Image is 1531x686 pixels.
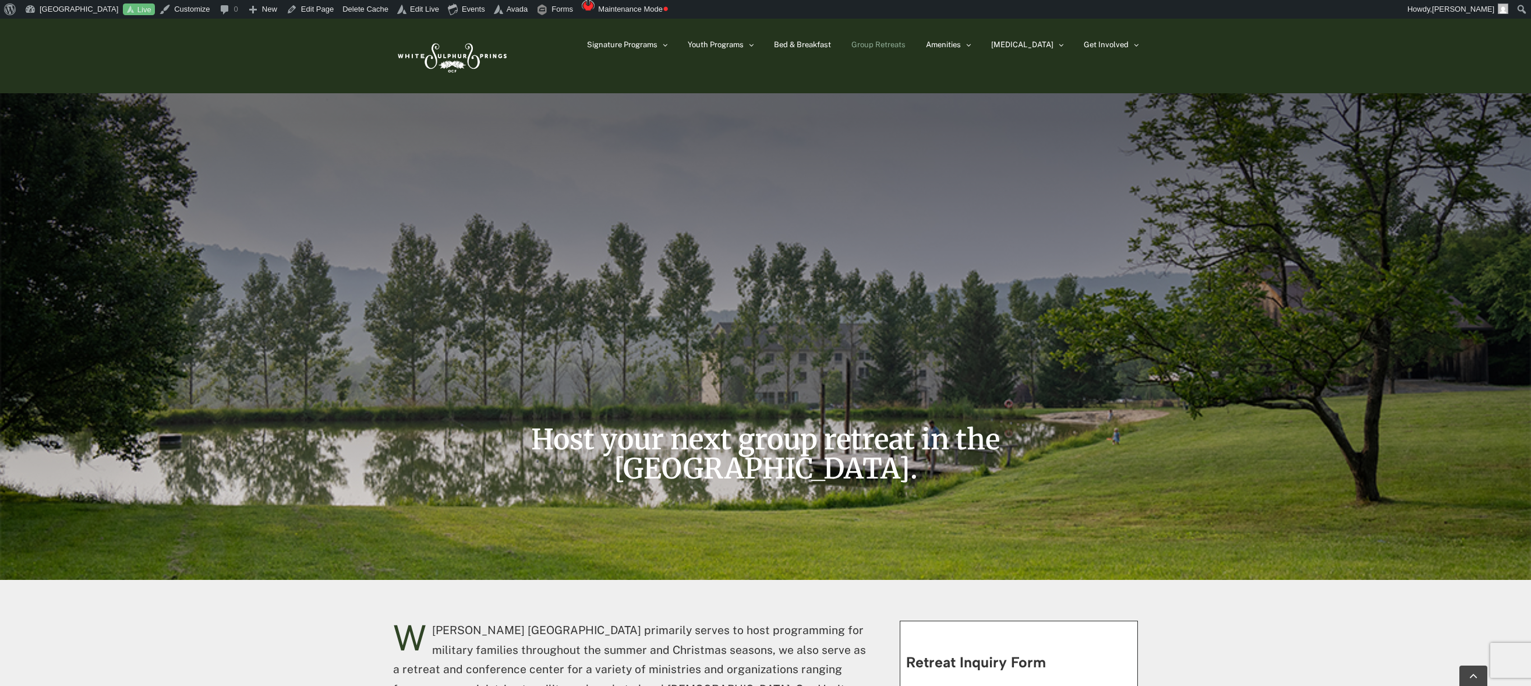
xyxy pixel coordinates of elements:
span: Group Retreats [851,41,906,48]
a: Youth Programs [688,19,754,71]
span: Host your next group retreat in the [GEOGRAPHIC_DATA]. [531,422,1000,486]
a: [MEDICAL_DATA] [991,19,1063,71]
img: White Sulphur Springs Logo [393,32,510,80]
span: Retreat Inquiry Form [906,653,1046,671]
span: [PERSON_NAME] [1432,5,1494,13]
nav: Main Menu Sticky [587,19,1138,71]
span: Bed & Breakfast [774,41,831,48]
span: Signature Programs [587,41,657,48]
a: Bed & Breakfast [774,19,831,71]
span: Youth Programs [688,41,744,48]
a: Group Retreats [851,19,906,71]
span: W [393,623,426,653]
span: Get Involved [1084,41,1129,48]
span: [MEDICAL_DATA] [991,41,1053,48]
a: Live [123,3,155,16]
a: Signature Programs [587,19,667,71]
a: Amenities [926,19,971,71]
span: Amenities [926,41,961,48]
a: Get Involved [1084,19,1138,71]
